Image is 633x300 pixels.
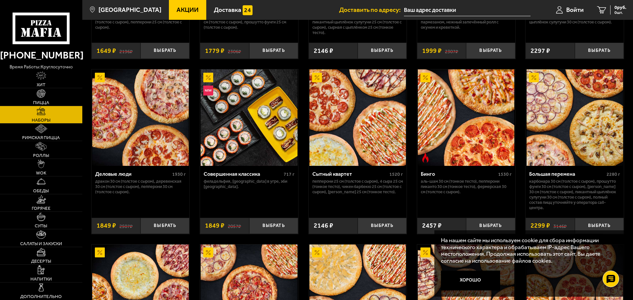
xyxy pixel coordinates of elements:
span: Акции [177,7,199,13]
span: Роллы [33,153,49,158]
img: Акционный [203,247,213,257]
s: 2306 ₽ [228,48,241,54]
a: АкционныйОстрое блюдоБинго [417,69,515,166]
img: Сытный квартет [309,69,406,166]
span: Наборы [32,118,51,123]
span: 1520 г [389,171,403,177]
span: Обеды [33,189,49,193]
s: 2196 ₽ [119,48,133,54]
button: Выбрать [358,218,407,234]
span: Напитки [30,277,52,281]
span: Горячее [32,206,51,211]
img: Акционный [95,247,105,257]
a: АкционныйСытный квартет [309,69,407,166]
span: Хит [37,83,45,87]
span: 1999 ₽ [422,48,442,54]
span: 1849 ₽ [205,222,224,229]
s: 2307 ₽ [445,48,458,54]
s: 3146 ₽ [553,222,567,229]
img: Акционный [312,247,322,257]
span: Десерты [31,259,51,264]
button: Хорошо [441,271,500,290]
p: Аль-Шам 30 см (тонкое тесто), Пепперони Пиканто 30 см (тонкое тесто), Фермерская 30 см (толстое с... [421,179,512,195]
span: Салаты и закуски [20,242,62,246]
p: Мясная с грибами 25 см (тонкое тесто), Пепперони Пиканто 25 см (тонкое тесто), Пикантный цыплёнок... [312,9,403,36]
button: Выбрать [140,218,189,234]
span: 2280 г [607,171,620,177]
img: Деловые люди [92,69,189,166]
button: Выбрать [466,43,515,59]
span: 717 г [284,171,295,177]
p: Карбонара 30 см (толстое с сыром), Прошутто Фунги 30 см (толстое с сыром), [PERSON_NAME] 30 см (т... [529,179,620,210]
img: Акционный [529,73,539,83]
img: 15daf4d41897b9f0e9f617042186c801.svg [243,5,253,15]
button: Выбрать [358,43,407,59]
span: 2299 ₽ [531,222,550,229]
img: Большая перемена [527,69,623,166]
img: Акционный [420,73,430,83]
img: Совершенная классика [201,69,297,166]
span: 1849 ₽ [97,222,116,229]
p: Пепперони 25 см (толстое с сыром), 4 сыра 25 см (тонкое тесто), Чикен Барбекю 25 см (толстое с сы... [312,179,403,195]
button: Выбрать [466,218,515,234]
img: Новинка [203,86,213,95]
img: Акционный [312,73,322,83]
span: WOK [36,171,46,175]
span: 0 руб. [614,5,626,10]
div: Сытный квартет [312,171,388,177]
span: 1530 г [498,171,512,177]
span: 2146 ₽ [314,222,333,229]
span: Дополнительно [20,294,62,299]
button: Выбрать [140,43,189,59]
img: Бинго [418,69,514,166]
button: Выбрать [249,43,298,59]
span: 1779 ₽ [205,48,224,54]
span: Доставка [214,7,241,13]
span: Войти [566,7,584,13]
a: АкционныйБольшая перемена [526,69,624,166]
button: Выбрать [575,43,624,59]
div: Большая перемена [529,171,605,177]
s: 2057 ₽ [228,222,241,229]
span: 2146 ₽ [314,48,333,54]
p: Дракон 30 см (толстое с сыром), Деревенская 30 см (толстое с сыром), Пепперони 30 см (толстое с с... [95,179,186,195]
span: Супы [35,224,47,228]
input: Ваш адрес доставки [404,4,531,16]
span: 2297 ₽ [531,48,550,54]
div: Совершенная классика [204,171,282,177]
p: На нашем сайте мы используем cookie для сбора информации технического характера и обрабатываем IP... [441,237,614,264]
span: 1930 г [172,171,186,177]
span: 0 шт. [614,11,626,15]
span: Доставить по адресу: [339,7,404,13]
span: 2457 ₽ [422,222,442,229]
img: Акционный [95,73,105,83]
p: Филадельфия, [GEOGRAPHIC_DATA] в угре, Эби [GEOGRAPHIC_DATA]. [204,179,295,189]
span: Римская пицца [22,135,60,140]
div: Бинго [421,171,496,177]
button: Выбрать [249,218,298,234]
s: 2507 ₽ [119,222,133,229]
span: 1649 ₽ [97,48,116,54]
a: АкционныйНовинкаСовершенная классика [200,69,298,166]
button: Выбрать [575,218,624,234]
div: Деловые люди [95,171,171,177]
img: Острое блюдо [420,153,430,163]
span: [GEOGRAPHIC_DATA] [99,7,161,13]
a: АкционныйДеловые люди [92,69,190,166]
img: Акционный [420,247,430,257]
img: Акционный [203,73,213,83]
span: Пицца [33,100,49,105]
